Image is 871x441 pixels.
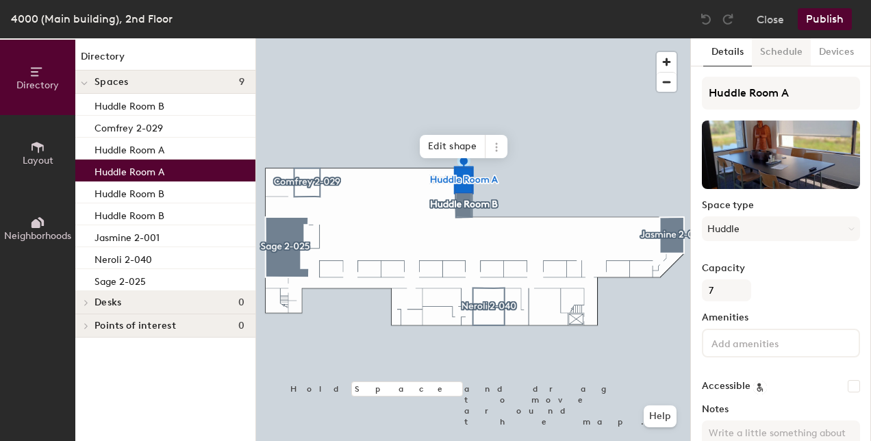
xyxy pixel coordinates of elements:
[702,263,860,274] label: Capacity
[94,184,164,200] p: Huddle Room B
[94,320,176,331] span: Points of interest
[4,230,71,242] span: Neighborhoods
[699,12,713,26] img: Undo
[94,206,164,222] p: Huddle Room B
[702,200,860,211] label: Space type
[94,118,163,134] p: Comfrey 2-029
[420,135,485,158] span: Edit shape
[702,312,860,323] label: Amenities
[94,250,152,266] p: Neroli 2-040
[94,228,160,244] p: Jasmine 2-001
[709,334,832,351] input: Add amenities
[757,8,784,30] button: Close
[94,272,146,288] p: Sage 2-025
[239,77,244,88] span: 9
[94,97,164,112] p: Huddle Room B
[94,162,164,178] p: Huddle Room A
[94,140,164,156] p: Huddle Room A
[94,297,121,308] span: Desks
[702,404,860,415] label: Notes
[811,38,862,66] button: Devices
[94,77,129,88] span: Spaces
[721,12,735,26] img: Redo
[23,155,53,166] span: Layout
[16,79,59,91] span: Directory
[644,405,677,427] button: Help
[752,38,811,66] button: Schedule
[238,320,244,331] span: 0
[702,216,860,241] button: Huddle
[703,38,752,66] button: Details
[702,381,750,392] label: Accessible
[75,49,255,71] h1: Directory
[11,10,173,27] div: 4000 (Main building), 2nd Floor
[238,297,244,308] span: 0
[798,8,852,30] button: Publish
[702,121,860,189] img: The space named Huddle Room A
